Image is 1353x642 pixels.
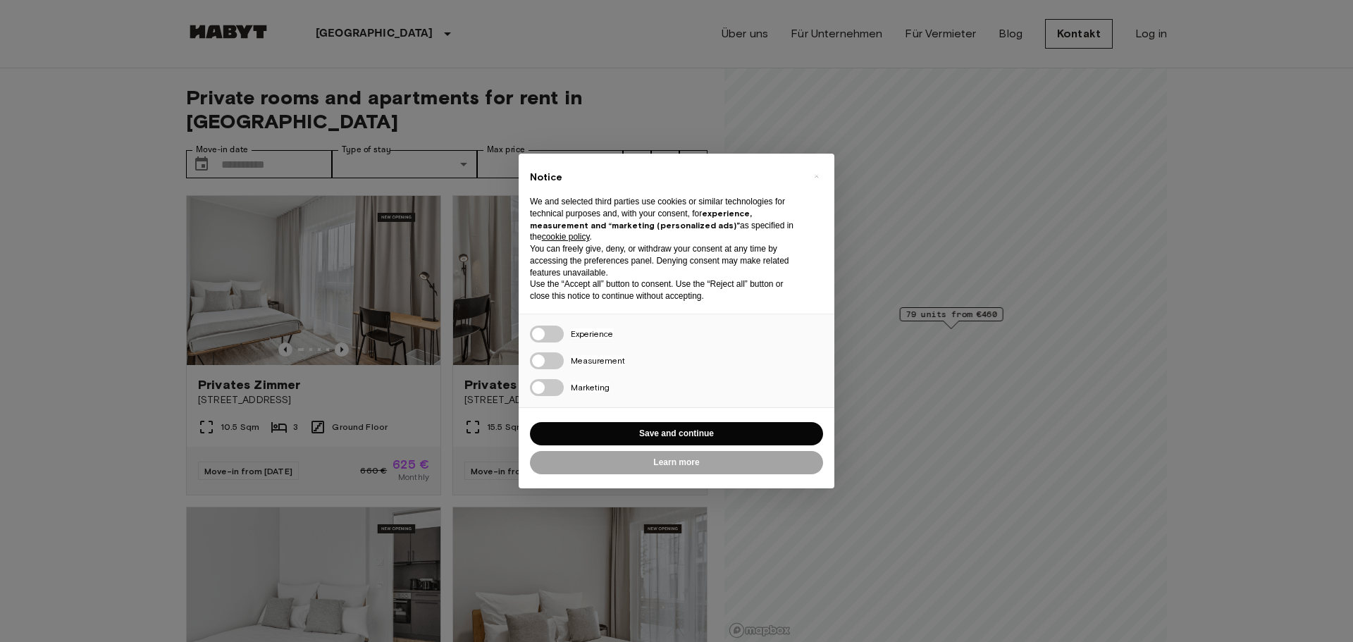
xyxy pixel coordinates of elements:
[571,328,613,339] span: Experience
[530,196,801,243] p: We and selected third parties use cookies or similar technologies for technical purposes and, wit...
[571,355,625,366] span: Measurement
[530,243,801,278] p: You can freely give, deny, or withdraw your consent at any time by accessing the preferences pane...
[814,168,819,185] span: ×
[530,171,801,185] h2: Notice
[805,165,827,187] button: Close this notice
[542,232,590,242] a: cookie policy
[530,278,801,302] p: Use the “Accept all” button to consent. Use the “Reject all” button or close this notice to conti...
[530,451,823,474] button: Learn more
[530,422,823,445] button: Save and continue
[530,208,752,230] strong: experience, measurement and “marketing (personalized ads)”
[571,382,610,393] span: Marketing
